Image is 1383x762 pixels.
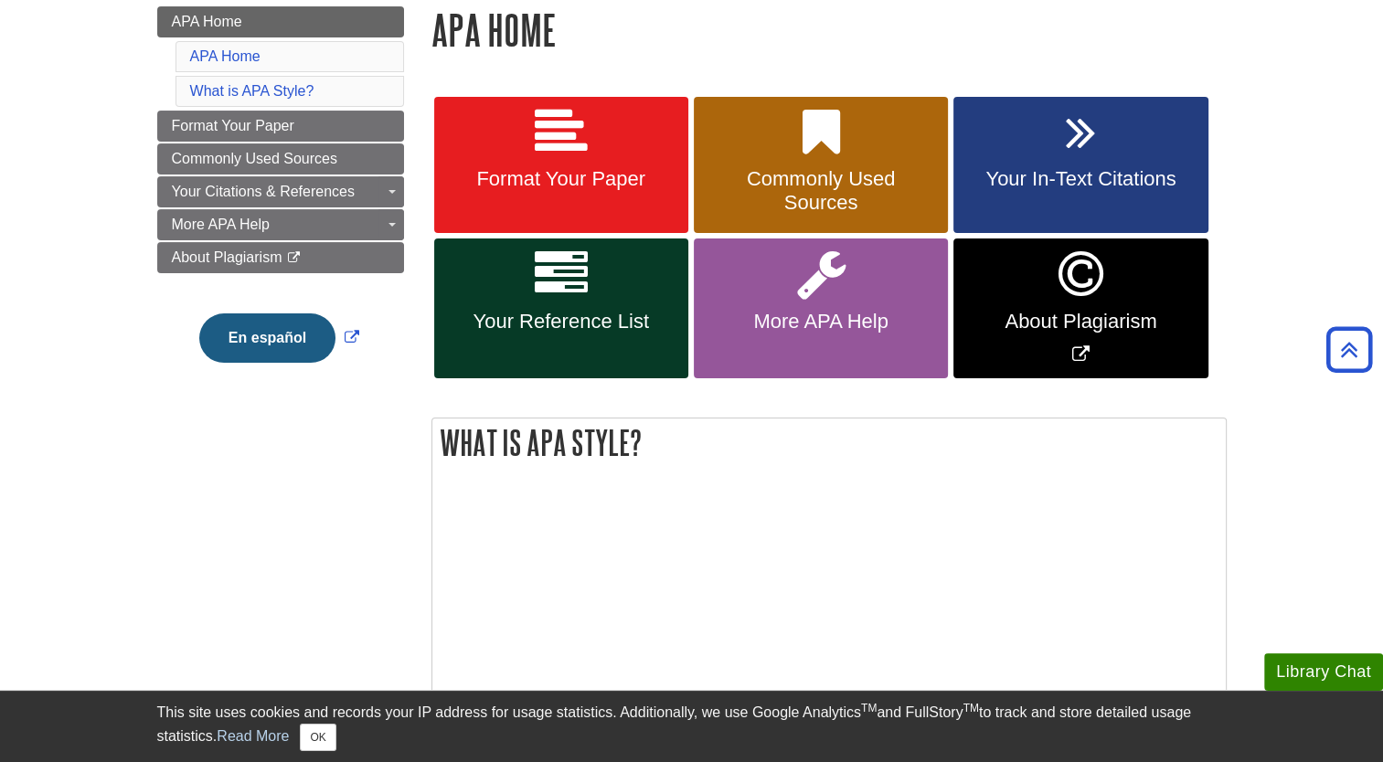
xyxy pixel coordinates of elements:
[694,97,948,234] a: Commonly Used Sources
[190,83,314,99] a: What is APA Style?
[431,6,1227,53] h1: APA Home
[434,238,688,378] a: Your Reference List
[432,418,1226,467] h2: What is APA Style?
[217,728,289,744] a: Read More
[157,209,404,240] a: More APA Help
[694,238,948,378] a: More APA Help
[967,167,1194,191] span: Your In-Text Citations
[157,176,404,207] a: Your Citations & References
[157,143,404,175] a: Commonly Used Sources
[967,310,1194,333] span: About Plagiarism
[300,724,335,751] button: Close
[195,330,364,345] a: Link opens in new window
[434,97,688,234] a: Format Your Paper
[707,310,934,333] span: More APA Help
[286,252,302,264] i: This link opens in a new window
[861,702,877,714] sup: TM
[448,167,675,191] span: Format Your Paper
[199,313,335,363] button: En español
[448,310,675,333] span: Your Reference List
[953,238,1207,378] a: Link opens in new window
[190,48,261,64] a: APA Home
[157,702,1227,751] div: This site uses cookies and records your IP address for usage statistics. Additionally, we use Goo...
[963,702,979,714] sup: TM
[157,111,404,142] a: Format Your Paper
[172,14,242,29] span: APA Home
[172,217,270,232] span: More APA Help
[157,6,404,394] div: Guide Page Menu
[1264,653,1383,691] button: Library Chat
[172,184,355,199] span: Your Citations & References
[172,151,337,166] span: Commonly Used Sources
[1320,337,1378,362] a: Back to Top
[172,249,282,265] span: About Plagiarism
[157,242,404,273] a: About Plagiarism
[953,97,1207,234] a: Your In-Text Citations
[707,167,934,215] span: Commonly Used Sources
[157,6,404,37] a: APA Home
[172,118,294,133] span: Format Your Paper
